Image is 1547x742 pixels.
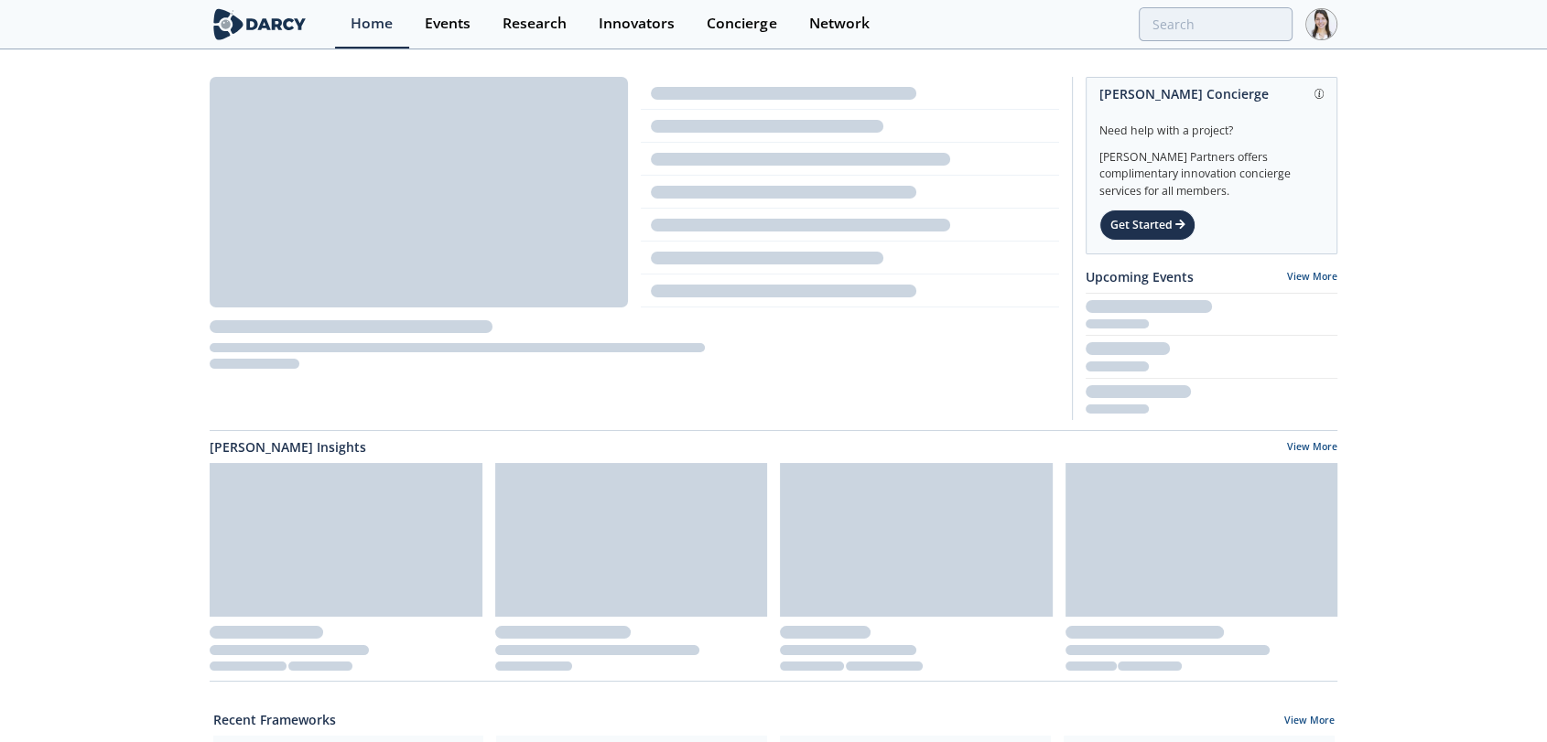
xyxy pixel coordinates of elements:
[1314,89,1325,99] img: information.svg
[503,16,567,31] div: Research
[351,16,393,31] div: Home
[1099,78,1324,110] div: [PERSON_NAME] Concierge
[808,16,869,31] div: Network
[1287,440,1337,457] a: View More
[1139,7,1293,41] input: Advanced Search
[425,16,471,31] div: Events
[1099,110,1324,139] div: Need help with a project?
[1284,714,1335,730] a: View More
[1099,210,1195,241] div: Get Started
[1287,270,1337,283] a: View More
[1305,8,1337,40] img: Profile
[213,710,336,729] a: Recent Frameworks
[210,437,366,457] a: [PERSON_NAME] Insights
[707,16,776,31] div: Concierge
[599,16,675,31] div: Innovators
[210,8,309,40] img: logo-wide.svg
[1099,139,1324,199] div: [PERSON_NAME] Partners offers complimentary innovation concierge services for all members.
[1086,267,1194,286] a: Upcoming Events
